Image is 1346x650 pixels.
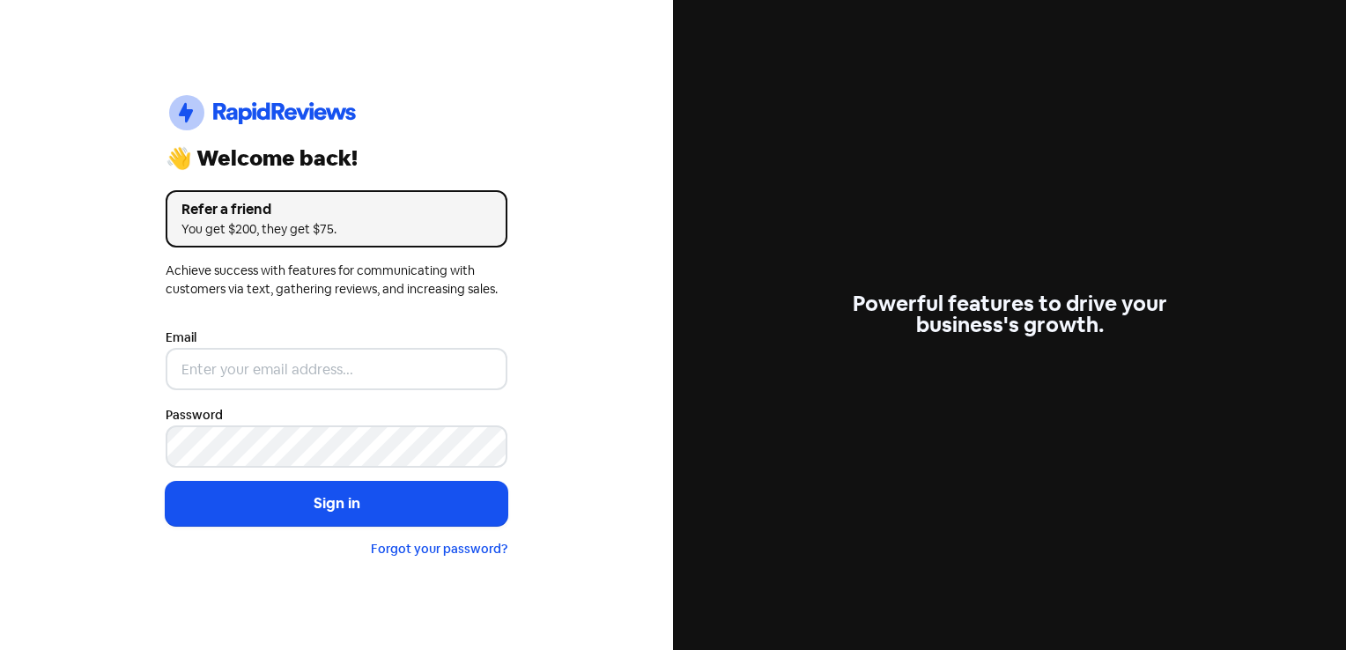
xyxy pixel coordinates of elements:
div: Powerful features to drive your business's growth. [839,293,1180,336]
button: Sign in [166,482,507,526]
div: Achieve success with features for communicating with customers via text, gathering reviews, and i... [166,262,507,299]
label: Email [166,329,196,347]
div: Refer a friend [181,199,492,220]
label: Password [166,406,223,425]
div: 👋 Welcome back! [166,148,507,169]
div: You get $200, they get $75. [181,220,492,239]
input: Enter your email address... [166,348,507,390]
a: Forgot your password? [371,541,507,557]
